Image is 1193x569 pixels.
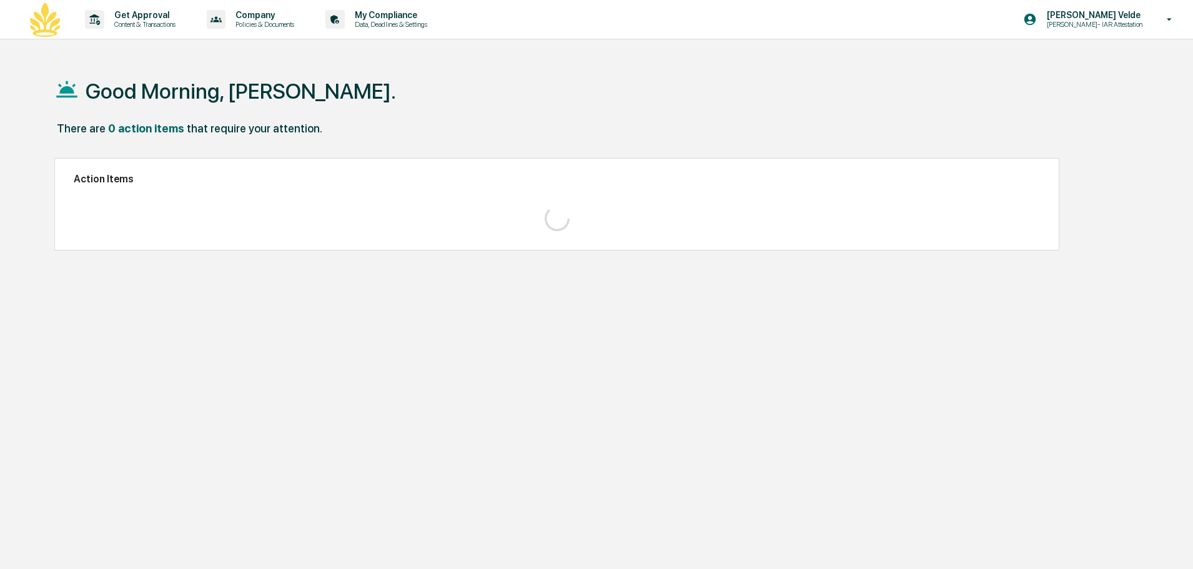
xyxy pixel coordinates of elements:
[1037,20,1149,29] p: [PERSON_NAME]- IAR Attestation
[1037,10,1149,20] p: [PERSON_NAME] Velde
[345,20,433,29] p: Data, Deadlines & Settings
[225,20,300,29] p: Policies & Documents
[74,173,1040,185] h2: Action Items
[108,122,184,135] div: 0 action items
[345,10,433,20] p: My Compliance
[86,79,396,104] h1: Good Morning, [PERSON_NAME].
[30,2,60,37] img: logo
[104,20,182,29] p: Content & Transactions
[57,122,106,135] div: There are
[104,10,182,20] p: Get Approval
[187,122,322,135] div: that require your attention.
[225,10,300,20] p: Company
